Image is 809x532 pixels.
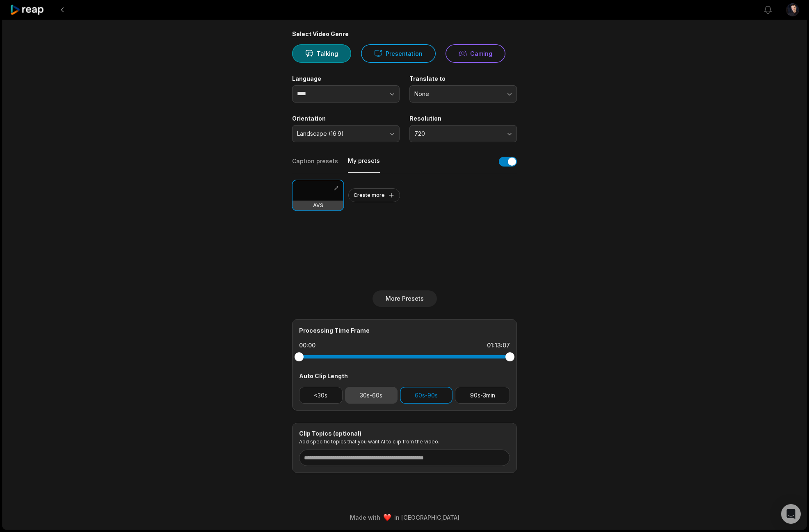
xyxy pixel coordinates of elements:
div: Open Intercom Messenger [781,504,801,524]
button: 60s-90s [400,387,453,404]
div: Clip Topics (optional) [299,430,510,437]
button: 90s-3min [455,387,510,404]
h3: AVS [313,202,323,209]
button: <30s [299,387,343,404]
p: Add specific topics that you want AI to clip from the video. [299,438,510,445]
div: Auto Clip Length [299,372,510,380]
div: Made with in [GEOGRAPHIC_DATA] [10,513,799,522]
label: Language [292,75,400,82]
div: 01:13:07 [487,341,510,349]
button: 30s-60s [345,387,398,404]
div: Processing Time Frame [299,326,510,335]
label: Resolution [409,115,517,122]
img: heart emoji [384,514,391,521]
button: None [409,85,517,103]
button: Gaming [446,44,505,63]
span: 720 [414,130,500,137]
button: Create more [348,188,400,202]
span: Landscape (16:9) [297,130,383,137]
label: Translate to [409,75,517,82]
div: 00:00 [299,341,315,349]
label: Orientation [292,115,400,122]
button: Talking [292,44,351,63]
div: Select Video Genre [292,30,517,38]
button: Caption presets [292,157,338,173]
button: My presets [348,157,380,173]
button: Presentation [361,44,436,63]
span: None [414,90,500,98]
button: 720 [409,125,517,142]
button: Landscape (16:9) [292,125,400,142]
button: More Presets [373,290,437,307]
